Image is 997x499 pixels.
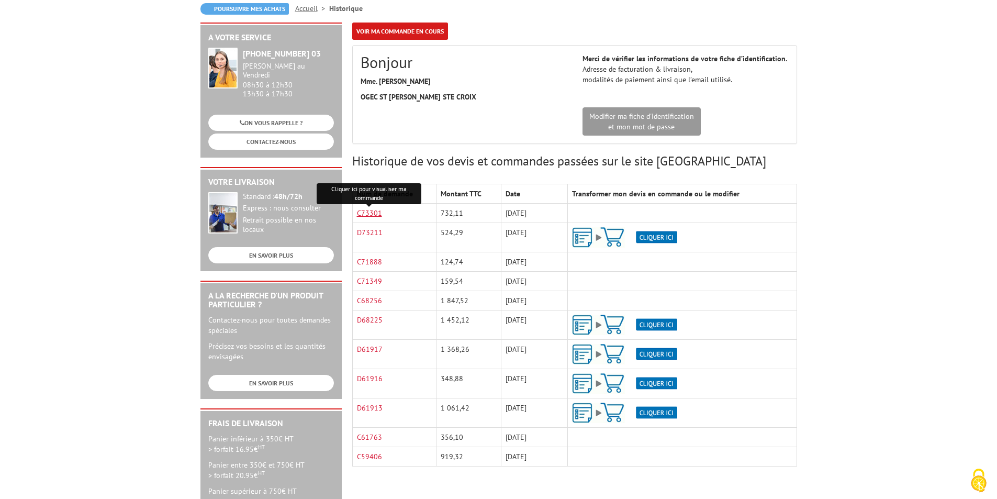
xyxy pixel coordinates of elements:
img: ajout-vers-panier.png [572,344,677,364]
sup: HT [258,469,265,476]
strong: OGEC ST [PERSON_NAME] STE CROIX [361,92,476,102]
a: Modifier ma fiche d'identificationet mon mot de passe [582,107,701,136]
a: D61913 [357,403,383,413]
a: Poursuivre mes achats [200,3,289,15]
td: 1 061,42 [436,398,501,428]
a: C71349 [357,276,382,286]
p: Précisez vos besoins et les quantités envisagées [208,341,334,362]
td: [DATE] [501,252,567,272]
strong: [PHONE_NUMBER] 03 [243,48,321,59]
div: Express : nous consulter [243,204,334,213]
h2: Votre livraison [208,178,334,187]
td: [DATE] [501,447,567,467]
a: D61916 [357,374,383,383]
a: C71888 [357,257,382,267]
td: [DATE] [501,204,567,223]
h2: Bonjour [361,53,567,71]
a: ON VOUS RAPPELLE ? [208,115,334,131]
td: 919,32 [436,447,501,467]
a: D61917 [357,345,383,354]
td: 1 452,12 [436,311,501,340]
span: > forfait 20.95€ [208,471,265,480]
a: Accueil [295,4,329,13]
th: Transformer mon devis en commande ou le modifier [568,184,797,204]
h2: Frais de Livraison [208,419,334,428]
img: Cookies (fenêtre modale) [966,468,992,494]
strong: 48h/72h [274,192,303,201]
td: [DATE] [501,311,567,340]
td: [DATE] [501,398,567,428]
div: [PERSON_NAME] au Vendredi [243,62,334,80]
img: ajout-vers-panier.png [572,315,677,335]
p: Adresse de facturation & livraison, modalités de paiement ainsi que l’email utilisé. [582,53,789,85]
p: Panier entre 350€ et 750€ HT [208,460,334,481]
a: EN SAVOIR PLUS [208,375,334,391]
a: C61763 [357,433,382,442]
a: C68256 [357,296,382,305]
a: D68225 [357,315,383,325]
img: ajout-vers-panier.png [572,403,677,423]
a: EN SAVOIR PLUS [208,247,334,263]
td: 524,29 [436,223,501,252]
img: widget-livraison.jpg [208,192,238,234]
td: [DATE] [501,223,567,252]
div: Retrait possible en nos locaux [243,216,334,235]
td: [DATE] [501,428,567,447]
a: C73301 [357,208,382,218]
th: Date [501,184,567,204]
th: Montant TTC [436,184,501,204]
strong: Mme. [PERSON_NAME] [361,76,431,86]
div: Standard : [243,192,334,202]
div: Cliquer ici pour visualiser ma commande [317,183,421,204]
sup: HT [258,443,265,450]
td: 732,11 [436,204,501,223]
div: 08h30 à 12h30 13h30 à 17h30 [243,62,334,98]
td: [DATE] [501,369,567,398]
strong: Merci de vérifier les informations de votre fiche d’identification. [582,54,787,63]
img: ajout-vers-panier.png [572,227,677,248]
p: Contactez-nous pour toutes demandes spéciales [208,315,334,336]
a: C59406 [357,452,382,461]
td: 348,88 [436,369,501,398]
a: Voir ma commande en cours [352,23,448,40]
td: [DATE] [501,340,567,369]
h3: Historique de vos devis et commandes passées sur le site [GEOGRAPHIC_DATA] [352,154,797,168]
img: widget-service.jpg [208,48,238,88]
td: 1 368,26 [436,340,501,369]
td: 356,10 [436,428,501,447]
td: [DATE] [501,291,567,311]
li: Historique [329,3,363,14]
button: Cookies (fenêtre modale) [960,463,997,499]
td: 1 847,52 [436,291,501,311]
td: [DATE] [501,272,567,291]
a: CONTACTEZ-NOUS [208,134,334,150]
span: > forfait 16.95€ [208,445,265,454]
td: 124,74 [436,252,501,272]
p: Panier inférieur à 350€ HT [208,434,334,454]
td: 159,54 [436,272,501,291]
h2: A votre service [208,33,334,42]
img: ajout-vers-panier.png [572,373,677,394]
a: D73211 [357,228,383,237]
h2: A la recherche d'un produit particulier ? [208,291,334,309]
